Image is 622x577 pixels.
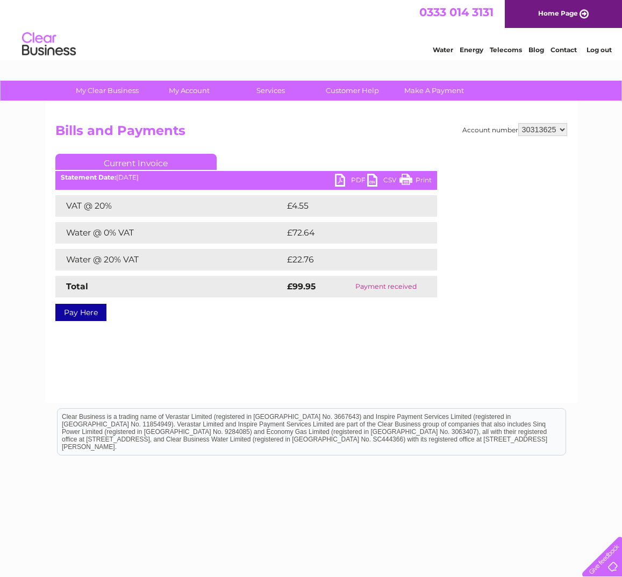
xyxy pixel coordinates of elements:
td: £22.76 [284,249,415,270]
a: Telecoms [490,46,522,54]
a: Print [399,174,432,189]
a: Blog [528,46,544,54]
td: £4.55 [284,195,412,217]
td: Payment received [335,276,437,297]
a: Customer Help [308,81,397,101]
a: CSV [367,174,399,189]
a: Current Invoice [55,154,217,170]
td: Water @ 0% VAT [55,222,284,244]
a: Energy [460,46,483,54]
div: [DATE] [55,174,437,181]
a: Make A Payment [390,81,478,101]
a: My Clear Business [63,81,152,101]
a: Contact [550,46,577,54]
div: Clear Business is a trading name of Verastar Limited (registered in [GEOGRAPHIC_DATA] No. 3667643... [58,6,566,52]
td: VAT @ 20% [55,195,284,217]
a: 0333 014 3131 [419,5,494,19]
a: Services [226,81,315,101]
strong: £99.95 [287,281,316,291]
img: logo.png [22,28,76,61]
a: Log out [587,46,612,54]
td: Water @ 20% VAT [55,249,284,270]
td: £72.64 [284,222,416,244]
strong: Total [66,281,88,291]
a: Pay Here [55,304,106,321]
a: PDF [335,174,367,189]
a: My Account [145,81,233,101]
b: Statement Date: [61,173,116,181]
h2: Bills and Payments [55,123,567,144]
div: Account number [462,123,567,136]
a: Water [433,46,453,54]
